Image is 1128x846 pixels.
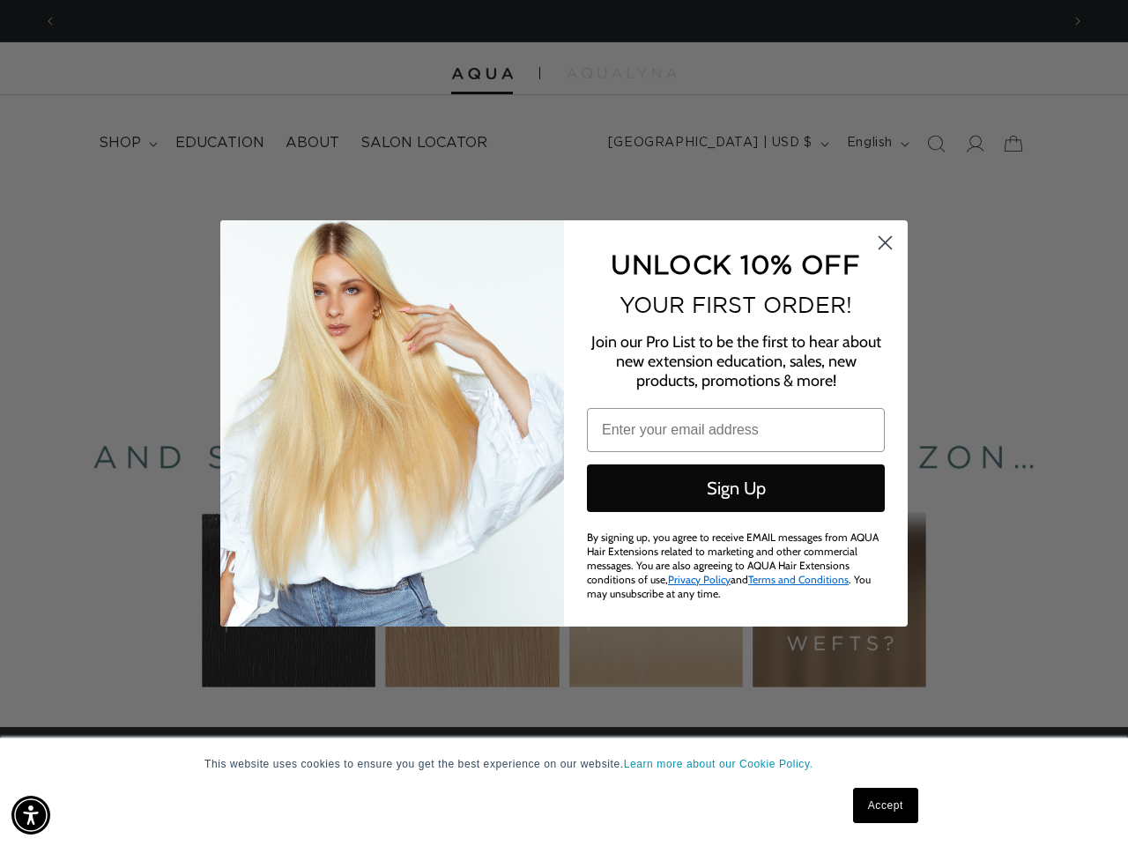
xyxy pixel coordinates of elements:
[11,796,50,835] div: Accessibility Menu
[204,756,924,772] p: This website uses cookies to ensure you get the best experience on our website.
[1040,761,1128,846] iframe: Chat Widget
[624,758,813,770] a: Learn more about our Cookie Policy.
[853,788,918,823] a: Accept
[587,408,885,452] input: Enter your email address
[620,293,852,317] span: YOUR FIRST ORDER!
[870,227,901,258] button: Close dialog
[748,573,849,586] a: Terms and Conditions
[587,531,879,600] span: By signing up, you agree to receive EMAIL messages from AQUA Hair Extensions related to marketing...
[587,464,885,512] button: Sign Up
[611,249,860,278] span: UNLOCK 10% OFF
[591,332,881,390] span: Join our Pro List to be the first to hear about new extension education, sales, new products, pro...
[220,220,564,627] img: daab8b0d-f573-4e8c-a4d0-05ad8d765127.png
[668,573,731,586] a: Privacy Policy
